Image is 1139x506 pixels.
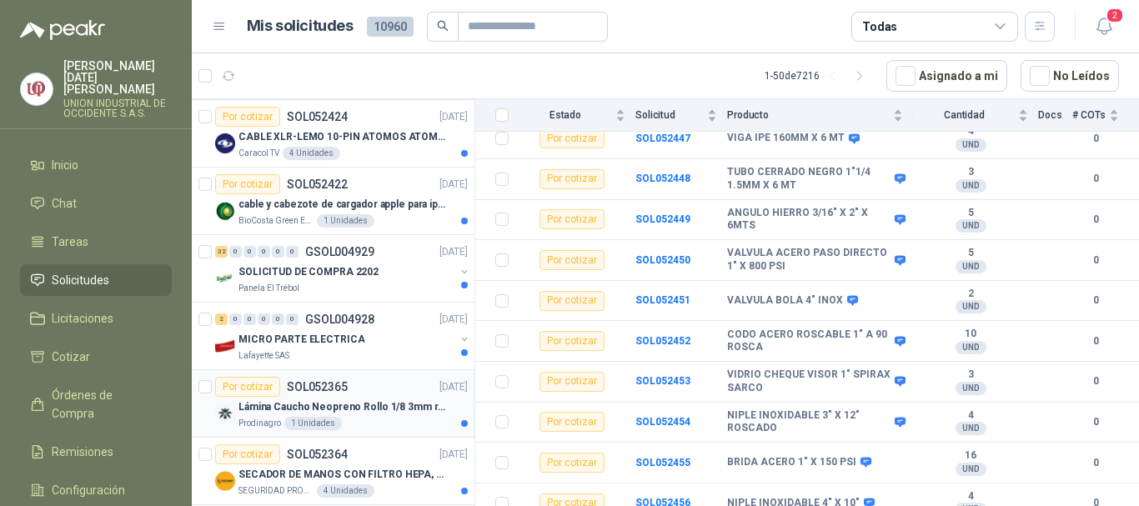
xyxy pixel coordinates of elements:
[52,481,125,499] span: Configuración
[367,17,414,37] span: 10960
[539,372,605,392] div: Por cotizar
[539,291,605,311] div: Por cotizar
[192,100,474,168] a: Por cotizarSOL052424[DATE] Company LogoCABLE XLR-LEMO 10-PIN ATOMOS ATOMCAB016Caracol TV4 Unidades
[1072,99,1139,132] th: # COTs
[727,368,891,394] b: VIDRIO CHEQUE VISOR 1" SPIRAX SARCO
[229,313,242,325] div: 0
[52,233,88,251] span: Tareas
[539,250,605,270] div: Por cotizar
[913,449,1028,463] b: 16
[20,474,172,506] a: Configuración
[215,268,235,288] img: Company Logo
[956,463,986,476] div: UND
[913,207,1028,220] b: 5
[635,99,727,132] th: Solicitud
[258,313,270,325] div: 0
[192,438,474,505] a: Por cotizarSOL052364[DATE] Company LogoSECADOR DE MANOS CON FILTRO HEPA, SECADO RAPIDOSEGURIDAD P...
[913,288,1028,301] b: 2
[439,312,468,328] p: [DATE]
[305,246,374,258] p: GSOL004929
[287,178,348,190] p: SOL052422
[215,377,280,397] div: Por cotizar
[21,73,53,105] img: Company Logo
[1106,8,1124,23] span: 2
[317,484,374,498] div: 4 Unidades
[305,313,374,325] p: GSOL004928
[243,246,256,258] div: 0
[519,99,635,132] th: Estado
[635,375,690,387] a: SOL052453
[1072,293,1119,308] b: 0
[539,128,605,148] div: Por cotizar
[635,173,690,184] a: SOL052448
[539,453,605,473] div: Por cotizar
[539,169,605,189] div: Por cotizar
[913,409,1028,423] b: 4
[635,416,690,428] a: SOL052454
[727,207,891,233] b: ANGULO HIERRO 3/16" X 2" X 6MTS
[1038,99,1072,132] th: Docs
[956,260,986,273] div: UND
[20,341,172,373] a: Cotizar
[52,443,113,461] span: Remisiones
[52,348,90,366] span: Cotizar
[913,125,1028,138] b: 4
[1072,373,1119,389] b: 0
[238,417,281,430] p: Prodinagro
[63,60,172,95] p: [PERSON_NAME][DATE] [PERSON_NAME]
[1072,212,1119,228] b: 0
[635,213,690,225] a: SOL052449
[229,246,242,258] div: 0
[238,147,279,160] p: Caracol TV
[956,382,986,395] div: UND
[238,484,314,498] p: SEGURIDAD PROVISER LTDA
[215,313,228,325] div: 2
[287,111,348,123] p: SOL052424
[286,246,299,258] div: 0
[20,264,172,296] a: Solicitudes
[238,467,446,483] p: SECADOR DE MANOS CON FILTRO HEPA, SECADO RAPIDO
[238,264,379,280] p: SOLICITUD DE COMPRA 2202
[913,166,1028,179] b: 3
[727,294,843,308] b: VALVULA BOLA 4" INOX
[635,133,690,144] a: SOL052447
[956,179,986,193] div: UND
[215,403,235,423] img: Company Logo
[956,300,986,313] div: UND
[913,247,1028,260] b: 5
[247,14,354,38] h1: Mis solicitudes
[238,349,289,363] p: Lafayette SAS
[727,328,891,354] b: CODO ACERO ROSCABLE 1" A 90 ROSCA
[215,471,235,491] img: Company Logo
[956,138,986,152] div: UND
[439,447,468,463] p: [DATE]
[287,381,348,393] p: SOL052365
[215,201,235,221] img: Company Logo
[765,63,873,89] div: 1 - 50 de 7216
[913,328,1028,341] b: 10
[238,214,314,228] p: BioCosta Green Energy S.A.S
[1072,414,1119,430] b: 0
[862,18,897,36] div: Todas
[192,370,474,438] a: Por cotizarSOL052365[DATE] Company LogoLámina Caucho Neopreno Rollo 1/8 3mm rollo x 10MProdinagro...
[886,60,1007,92] button: Asignado a mi
[20,379,172,429] a: Órdenes de Compra
[1072,109,1106,121] span: # COTs
[238,332,364,348] p: MICRO PARTE ELECTRICA
[635,294,690,306] a: SOL052451
[272,313,284,325] div: 0
[956,341,986,354] div: UND
[215,309,471,363] a: 2 0 0 0 0 0 GSOL004928[DATE] Company LogoMICRO PARTE ELECTRICALafayette SAS
[215,174,280,194] div: Por cotizar
[727,99,913,132] th: Producto
[215,242,471,295] a: 32 0 0 0 0 0 GSOL004929[DATE] Company LogoSOLICITUD DE COMPRA 2202Panela El Trébol
[1072,171,1119,187] b: 0
[727,109,890,121] span: Producto
[635,457,690,468] a: SOL052455
[1072,455,1119,471] b: 0
[287,448,348,460] p: SOL052364
[284,417,342,430] div: 1 Unidades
